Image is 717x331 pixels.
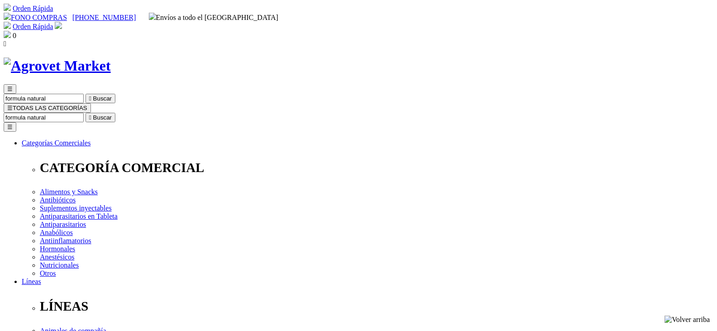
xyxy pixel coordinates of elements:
[40,188,98,196] a: Alimentos y Snacks
[40,253,74,261] a: Anestésicos
[4,58,111,74] img: Agrovet Market
[4,122,16,132] button: ☰
[93,114,112,121] span: Buscar
[4,84,16,94] button: ☰
[93,95,112,102] span: Buscar
[89,95,91,102] i: 
[4,103,91,113] button: ☰TODAS LAS CATEGORÍAS
[72,14,136,21] a: [PHONE_NUMBER]
[89,114,91,121] i: 
[13,5,53,12] a: Orden Rápida
[7,86,13,92] span: ☰
[665,316,710,324] img: Volver arriba
[4,14,67,21] a: FONO COMPRAS
[22,278,41,285] a: Líneas
[4,94,84,103] input: Buscar
[40,212,118,220] a: Antiparasitarios en Tableta
[4,113,84,122] input: Buscar
[55,23,62,30] a: Acceda a su cuenta de cliente
[55,22,62,29] img: user.svg
[40,221,86,228] a: Antiparasitarios
[40,196,76,204] a: Antibióticos
[4,13,11,20] img: phone.svg
[7,105,13,111] span: ☰
[149,13,156,20] img: delivery-truck.svg
[4,40,6,48] i: 
[13,32,16,39] span: 0
[40,261,79,269] a: Nutricionales
[40,204,112,212] a: Suplementos inyectables
[4,31,11,38] img: shopping-bag.svg
[40,237,91,245] a: Antiinflamatorios
[85,113,115,122] button:  Buscar
[40,299,713,314] p: LÍNEAS
[4,4,11,11] img: shopping-cart.svg
[22,139,90,147] a: Categorías Comerciales
[13,23,53,30] a: Orden Rápida
[40,229,73,236] a: Anabólicos
[85,94,115,103] button:  Buscar
[40,160,713,175] p: CATEGORÍA COMERCIAL
[40,245,75,253] a: Hormonales
[4,22,11,29] img: shopping-cart.svg
[40,269,56,277] a: Otros
[149,14,279,21] span: Envíos a todo el [GEOGRAPHIC_DATA]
